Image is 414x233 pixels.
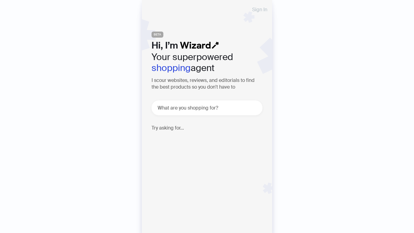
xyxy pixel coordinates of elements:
[152,32,163,38] span: BETA
[252,7,267,12] span: Sign In
[152,77,262,91] h3: I scour websites, reviews, and editorials to find the best products so you don't have to
[152,62,191,74] em: shopping
[152,125,262,131] h4: Try asking for...
[247,5,272,15] button: Sign In
[152,52,262,73] h2: Your superpowered agent
[152,39,178,51] span: Hi, I’m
